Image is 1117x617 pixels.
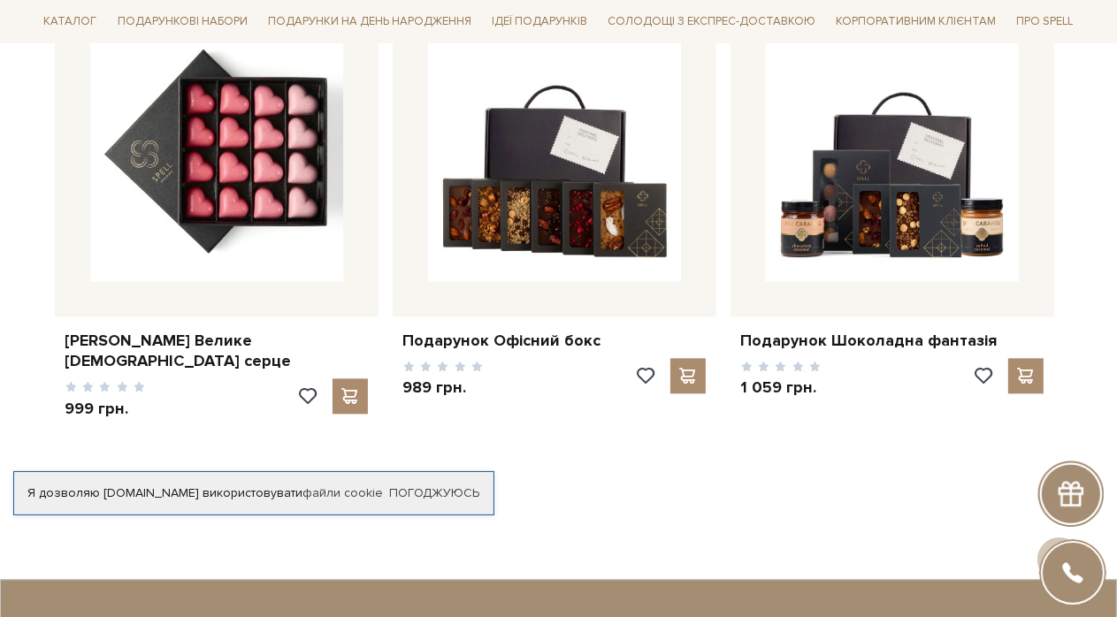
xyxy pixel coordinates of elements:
[37,9,104,36] span: Каталог
[389,485,479,501] a: Погоджуюсь
[261,9,478,36] span: Подарунки на День народження
[65,331,368,372] a: [PERSON_NAME] Велике [DEMOGRAPHIC_DATA] серце
[14,485,493,501] div: Я дозволяю [DOMAIN_NAME] використовувати
[601,7,822,37] a: Солодощі з експрес-доставкою
[829,7,1003,37] a: Корпоративним клієнтам
[403,377,484,398] p: 989 грн.
[302,485,383,500] a: файли cookie
[741,377,822,398] p: 1 059 грн.
[741,331,1044,351] a: Подарунок Шоколадна фантазія
[65,399,146,419] p: 999 грн.
[485,9,594,36] span: Ідеї подарунків
[111,9,255,36] span: Подарункові набори
[403,331,706,351] a: Подарунок Офісний бокс
[1009,9,1080,36] span: Про Spell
